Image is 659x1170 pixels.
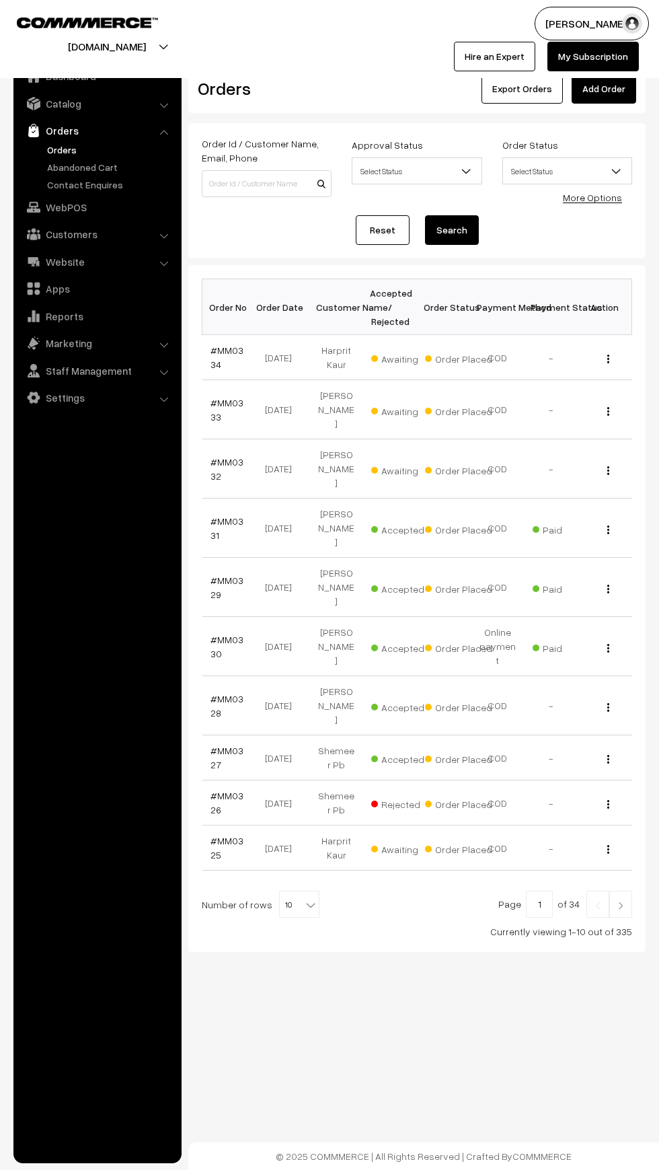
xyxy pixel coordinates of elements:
[371,697,438,715] span: Accepted
[256,279,309,335] th: Order Date
[425,579,492,596] span: Order Placed
[210,693,243,719] a: #MM0328
[256,735,309,780] td: [DATE]
[533,519,600,537] span: Paid
[371,349,438,366] span: Awaiting
[533,579,600,596] span: Paid
[210,835,243,861] a: #MM0325
[525,380,578,439] td: -
[309,499,363,558] td: [PERSON_NAME]
[425,401,492,418] span: Order Placed
[525,676,578,735] td: -
[309,439,363,499] td: [PERSON_NAME]
[279,891,319,918] span: 10
[256,499,309,558] td: [DATE]
[356,215,410,245] a: Reset
[21,30,193,63] button: [DOMAIN_NAME]
[578,279,632,335] th: Action
[256,780,309,826] td: [DATE]
[202,170,332,197] input: Order Id / Customer Name / Customer Email / Customer Phone
[502,138,558,152] label: Order Status
[481,74,563,104] button: Export Orders
[44,143,177,157] a: Orders
[425,215,479,245] button: Search
[188,1142,659,1170] footer: © 2025 COMMMERCE | All Rights Reserved | Crafted By
[210,515,243,541] a: #MM0331
[607,703,609,712] img: Menu
[525,735,578,780] td: -
[454,42,535,71] a: Hire an Expert
[309,735,363,780] td: Shemeer Pb
[425,638,492,655] span: Order Placed
[17,331,177,355] a: Marketing
[210,790,243,815] a: #MM0326
[210,634,243,659] a: #MM0330
[425,519,492,537] span: Order Placed
[17,277,177,301] a: Apps
[425,749,492,766] span: Order Placed
[256,558,309,617] td: [DATE]
[471,735,525,780] td: COD
[309,335,363,380] td: Harprit Kaur
[17,17,158,28] img: COMMMERCE
[256,826,309,871] td: [DATE]
[525,335,578,380] td: -
[371,460,438,478] span: Awaiting
[525,279,578,335] th: Payment Status
[471,279,525,335] th: Payment Method
[309,279,363,335] th: Customer Name
[535,7,649,40] button: [PERSON_NAME]…
[371,794,438,811] span: Rejected
[607,466,609,475] img: Menu
[371,749,438,766] span: Accepted
[615,902,627,910] img: Right
[607,755,609,764] img: Menu
[309,380,363,439] td: [PERSON_NAME]
[425,349,492,366] span: Order Placed
[471,558,525,617] td: COD
[210,344,243,370] a: #MM0334
[17,222,177,246] a: Customers
[417,279,471,335] th: Order Status
[512,1150,572,1162] a: COMMMERCE
[17,92,177,116] a: Catalog
[592,902,604,910] img: Left
[280,891,319,918] span: 10
[607,585,609,593] img: Menu
[309,826,363,871] td: Harprit Kaur
[471,617,525,676] td: Online payment
[256,335,309,380] td: [DATE]
[371,638,438,655] span: Accepted
[425,460,492,478] span: Order Placed
[202,924,632,939] div: Currently viewing 1-10 out of 335
[425,697,492,715] span: Order Placed
[44,178,177,192] a: Contact Enquires
[471,380,525,439] td: COD
[525,780,578,826] td: -
[17,359,177,383] a: Staff Management
[371,401,438,418] span: Awaiting
[471,499,525,558] td: COD
[352,159,481,183] span: Select Status
[557,898,580,910] span: of 34
[503,159,631,183] span: Select Status
[547,42,639,71] a: My Subscription
[202,898,272,912] span: Number of rows
[607,644,609,653] img: Menu
[256,676,309,735] td: [DATE]
[622,13,642,34] img: user
[533,638,600,655] span: Paid
[17,195,177,219] a: WebPOS
[210,397,243,423] a: #MM0333
[607,800,609,809] img: Menu
[525,439,578,499] td: -
[471,676,525,735] td: COD
[572,74,636,104] a: Add Order
[471,439,525,499] td: COD
[425,839,492,856] span: Order Placed
[256,439,309,499] td: [DATE]
[371,579,438,596] span: Accepted
[256,380,309,439] td: [DATE]
[607,525,609,534] img: Menu
[309,617,363,676] td: [PERSON_NAME]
